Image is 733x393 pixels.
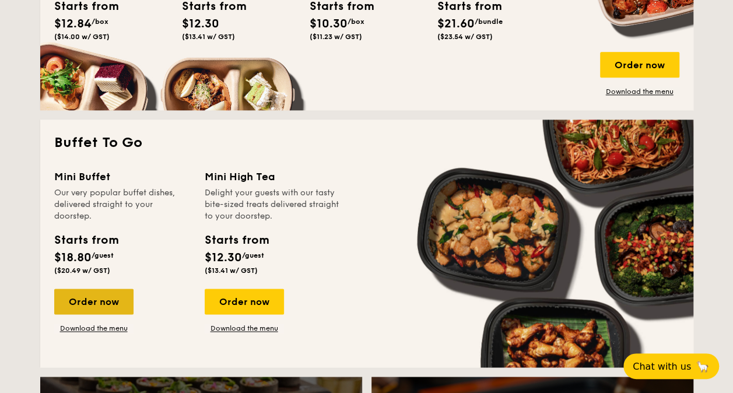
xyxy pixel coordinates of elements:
[475,17,503,26] span: /bundle
[54,266,110,275] span: ($20.49 w/ GST)
[54,231,118,249] div: Starts from
[205,266,258,275] span: ($13.41 w/ GST)
[54,251,92,265] span: $18.80
[54,169,191,185] div: Mini Buffet
[54,134,679,152] h2: Buffet To Go
[182,17,219,31] span: $12.30
[310,17,348,31] span: $10.30
[54,33,110,41] span: ($14.00 w/ GST)
[600,87,679,96] a: Download the menu
[54,17,92,31] span: $12.84
[92,251,114,259] span: /guest
[633,361,691,372] span: Chat with us
[205,289,284,314] div: Order now
[696,360,710,373] span: 🦙
[92,17,108,26] span: /box
[205,324,284,333] a: Download the menu
[54,187,191,222] div: Our very popular buffet dishes, delivered straight to your doorstep.
[437,17,475,31] span: $21.60
[54,324,134,333] a: Download the menu
[205,169,341,185] div: Mini High Tea
[348,17,364,26] span: /box
[242,251,264,259] span: /guest
[54,289,134,314] div: Order now
[437,33,493,41] span: ($23.54 w/ GST)
[310,33,362,41] span: ($11.23 w/ GST)
[623,353,719,379] button: Chat with us🦙
[205,231,268,249] div: Starts from
[205,187,341,222] div: Delight your guests with our tasty bite-sized treats delivered straight to your doorstep.
[182,33,235,41] span: ($13.41 w/ GST)
[600,52,679,78] div: Order now
[205,251,242,265] span: $12.30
